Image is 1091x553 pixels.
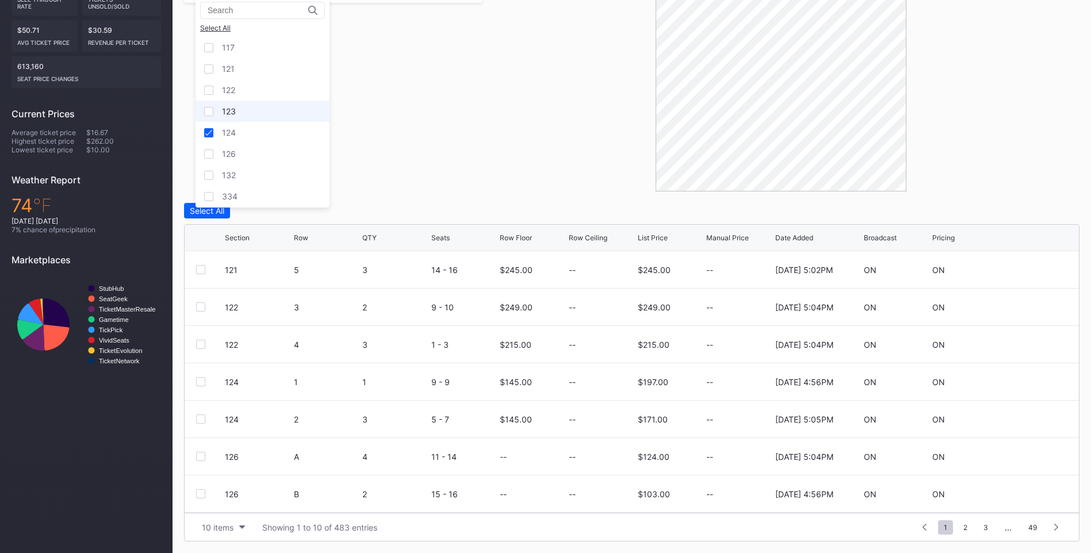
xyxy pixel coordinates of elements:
[362,302,428,312] div: 2
[938,520,953,535] span: 1
[362,452,428,462] div: 4
[1023,520,1043,535] span: 49
[500,265,533,275] div: $245.00
[99,337,129,344] text: VividSeats
[706,489,772,499] div: --
[99,316,129,323] text: Gametime
[431,340,497,350] div: 1 - 3
[706,452,772,462] div: --
[932,377,945,387] div: ON
[775,302,833,312] div: [DATE] 5:04PM
[225,265,291,275] div: 121
[362,377,428,387] div: 1
[362,489,428,499] div: 2
[932,489,945,499] div: ON
[775,265,833,275] div: [DATE] 5:02PM
[294,377,360,387] div: 1
[864,489,876,499] div: ON
[222,43,235,52] div: 117
[638,265,671,275] div: $245.00
[99,327,123,333] text: TickPick
[569,340,576,350] div: --
[225,302,291,312] div: 122
[362,340,428,350] div: 3
[638,340,669,350] div: $215.00
[706,265,772,275] div: --
[978,520,994,535] span: 3
[222,106,236,116] div: 123
[638,452,669,462] div: $124.00
[996,523,1020,532] div: ...
[864,452,876,462] div: ON
[932,452,945,462] div: ON
[431,302,497,312] div: 9 - 10
[200,24,325,32] div: Select All
[99,295,128,302] text: SeatGeek
[864,340,876,350] div: ON
[222,128,236,137] div: 124
[500,414,532,424] div: $145.00
[431,377,497,387] div: 9 - 9
[225,414,291,424] div: 124
[864,377,876,387] div: ON
[932,414,945,424] div: ON
[294,265,360,275] div: 5
[294,302,360,312] div: 3
[864,302,876,312] div: ON
[225,489,291,499] div: 126
[706,302,772,312] div: --
[431,452,497,462] div: 11 - 14
[431,414,497,424] div: 5 - 7
[225,377,291,387] div: 124
[775,452,833,462] div: [DATE] 5:04PM
[569,302,576,312] div: --
[569,265,576,275] div: --
[202,523,233,532] div: 10 items
[225,452,291,462] div: 126
[775,414,833,424] div: [DATE] 5:05PM
[775,340,833,350] div: [DATE] 5:04PM
[706,377,772,387] div: --
[99,306,155,313] text: TicketMasterResale
[222,149,236,159] div: 126
[362,414,428,424] div: 3
[262,523,377,532] div: Showing 1 to 10 of 483 entries
[638,489,670,499] div: $103.00
[638,302,671,312] div: $249.00
[294,414,360,424] div: 2
[294,340,360,350] div: 4
[294,452,360,462] div: A
[208,6,308,15] input: Search
[569,377,576,387] div: --
[775,377,833,387] div: [DATE] 4:56PM
[431,489,497,499] div: 15 - 16
[864,265,876,275] div: ON
[500,340,531,350] div: $215.00
[12,274,161,375] svg: Chart title
[196,520,251,535] button: 10 items
[222,85,235,95] div: 122
[775,489,833,499] div: [DATE] 4:56PM
[99,358,140,364] text: TicketNetwork
[500,302,533,312] div: $249.00
[864,414,876,424] div: ON
[932,302,945,312] div: ON
[706,414,772,424] div: --
[706,340,772,350] div: --
[932,265,945,275] div: ON
[222,64,235,74] div: 121
[294,489,360,499] div: B
[225,340,291,350] div: 122
[222,191,238,201] div: 334
[638,414,668,424] div: $171.00
[500,489,507,499] div: --
[99,347,142,354] text: TicketEvolution
[500,452,507,462] div: --
[932,340,945,350] div: ON
[500,377,532,387] div: $145.00
[958,520,973,535] span: 2
[569,452,576,462] div: --
[431,265,497,275] div: 14 - 16
[638,377,668,387] div: $197.00
[362,265,428,275] div: 3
